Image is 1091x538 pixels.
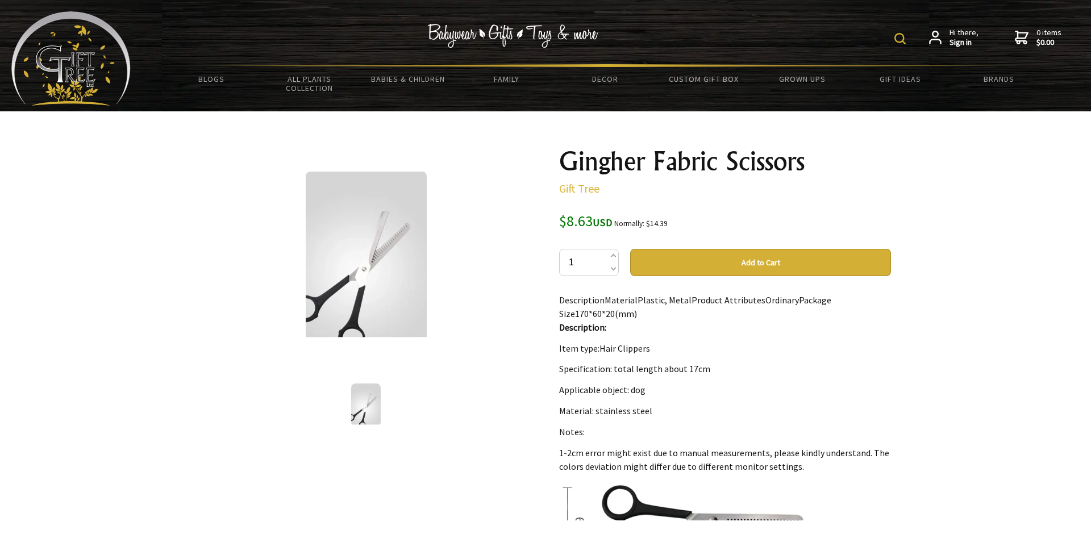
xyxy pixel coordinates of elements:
a: Gift Tree [559,181,599,195]
p: Material: stainless steel [559,404,891,418]
p: Item type:Hair Clippers [559,341,891,355]
a: 0 items$0.00 [1015,28,1061,48]
img: Babywear - Gifts - Toys & more [427,24,598,48]
img: product search [894,33,906,44]
strong: Description: [559,322,606,333]
img: Babyware - Gifts - Toys and more... [11,11,131,106]
button: Add to Cart [630,249,891,276]
a: Family [457,67,556,91]
a: Custom Gift Box [655,67,753,91]
strong: $0.00 [1036,37,1061,48]
a: Brands [950,67,1048,91]
p: Notes: [559,425,891,439]
p: 1-2cm error might exist due to manual measurements, please kindly understand. The colors deviatio... [559,446,891,473]
a: Decor [556,67,654,91]
a: Babies & Children [359,67,457,91]
span: Hi there, [950,28,978,48]
strong: Sign in [950,37,978,48]
p: Applicable object: dog [559,383,891,397]
span: USD [593,216,613,229]
a: Gift Ideas [851,67,950,91]
p: Specification: total length about 17cm [559,362,891,376]
img: Gingher Fabric Scissors [351,383,381,427]
h1: Gingher Fabric Scissors [559,148,891,175]
div: DescriptionMaterialPlastic, MetalProduct AttributesOrdinaryPackage Size170*60*20(mm) [559,293,891,520]
a: BLOGS [162,67,260,91]
span: 0 items [1036,27,1061,48]
a: All Plants Collection [260,67,359,100]
span: $8.63 [559,211,613,230]
a: Grown Ups [753,67,851,91]
small: Normally: $14.39 [614,219,668,228]
a: Hi there,Sign in [929,28,978,48]
img: Gingher Fabric Scissors [306,172,427,345]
